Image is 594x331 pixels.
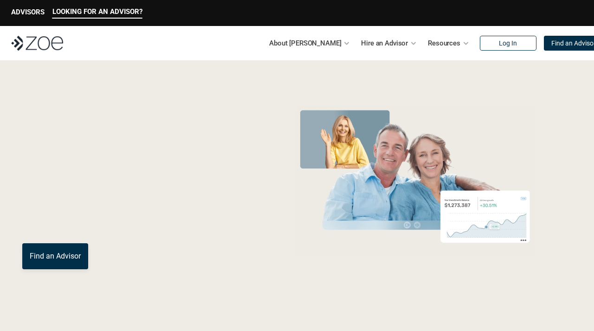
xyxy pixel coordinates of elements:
p: LOOKING FOR AN ADVISOR? [52,7,142,16]
p: Resources [428,36,460,50]
img: Zoe Financial Hero Image [291,106,539,257]
span: with a Financial Advisor [22,134,210,201]
p: Hire an Advisor [361,36,408,50]
p: About [PERSON_NAME] [269,36,341,50]
a: Find an Advisor [22,243,88,269]
p: Log In [499,39,517,47]
p: You deserve an advisor you can trust. [PERSON_NAME], hire, and invest with vetted, fiduciary, fin... [22,210,258,232]
span: Grow Your Wealth [22,103,229,138]
p: Find an Advisor [30,252,81,260]
em: The information in the visuals above is for illustrative purposes only and does not represent an ... [286,262,544,267]
a: Log In [480,36,536,51]
p: ADVISORS [11,8,45,16]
